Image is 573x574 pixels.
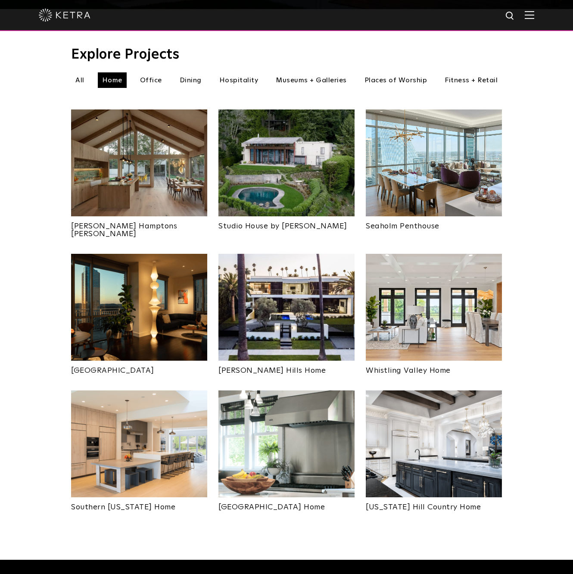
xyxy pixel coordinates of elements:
img: Project_Landing_Thumbnail-2022smaller [366,109,502,216]
a: [PERSON_NAME] Hamptons [PERSON_NAME] [71,216,207,238]
a: Southern [US_STATE] Home [71,497,207,511]
a: [GEOGRAPHIC_DATA] Home [218,497,355,511]
img: An aerial view of Olson Kundig's Studio House in Seattle [218,109,355,216]
li: Hospitality [215,72,263,88]
img: New-Project-Page-hero-(3x)_0026_012-edit [71,254,207,361]
img: New-Project-Page-hero-(3x)_0014_Ketra-12 [71,390,207,497]
a: Studio House by [PERSON_NAME] [218,216,355,230]
a: [US_STATE] Hill Country Home [366,497,502,511]
li: Fitness + Retail [440,72,502,88]
li: Office [136,72,166,88]
a: Seaholm Penthouse [366,216,502,230]
img: New-Project-Page-hero-(3x)_0017_Elledge_Kitchen_PistonDesign [366,390,502,497]
a: [GEOGRAPHIC_DATA] [71,361,207,374]
img: beverly-hills-home-web-14 [218,254,355,361]
img: Project_Landing_Thumbnail-2021 [71,109,207,216]
li: Places of Worship [360,72,432,88]
img: New-Project-Page-hero-(3x)_0003_Southampton_Hero_DT [218,390,355,497]
img: New-Project-Page-hero-(3x)_0022_9621-Whistling-Valley-Rd__010 [366,254,502,361]
img: Hamburger%20Nav.svg [525,11,534,19]
li: Dining [175,72,206,88]
li: Museums + Galleries [271,72,351,88]
h3: Explore Projects [71,48,502,62]
a: Whistling Valley Home [366,361,502,374]
li: All [71,72,89,88]
li: Home [98,72,127,88]
a: [PERSON_NAME] Hills Home [218,361,355,374]
img: ketra-logo-2019-white [39,9,90,22]
img: search icon [505,11,516,22]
